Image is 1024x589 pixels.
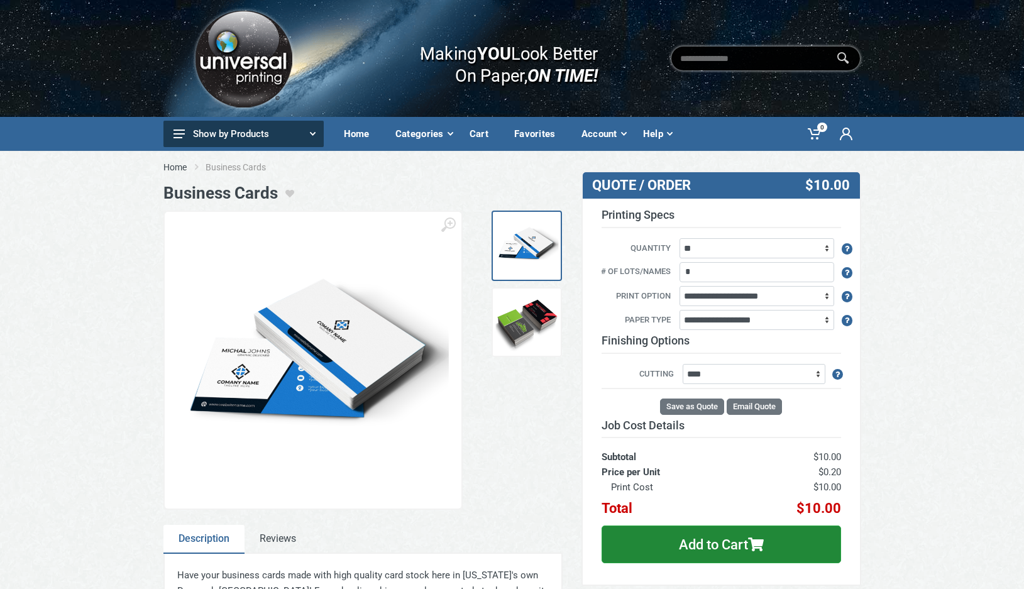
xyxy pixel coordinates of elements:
[395,30,598,87] div: Making Look Better On Paper,
[495,291,558,354] img: BCs 3rd Type
[592,242,678,256] label: Quantity
[527,65,598,86] i: ON TIME!
[602,334,841,354] h3: Finishing Options
[163,161,187,173] a: Home
[245,525,311,554] a: Reviews
[335,117,387,151] a: Home
[163,121,324,147] button: Show by Products
[592,265,678,279] label: # of Lots/Names
[805,177,850,194] span: $10.00
[634,121,680,147] div: Help
[602,480,737,495] th: Print Cost
[477,43,511,64] b: YOU
[796,500,841,516] span: $10.00
[206,161,285,173] li: Business Cards
[817,123,827,132] span: 0
[818,466,841,478] span: $0.20
[813,482,841,493] span: $10.00
[602,438,737,465] th: Subtotal
[799,117,831,151] a: 0
[602,368,681,382] label: Cutting
[492,287,562,358] a: BCs 3rd Type
[660,399,724,415] button: Save as Quote
[813,451,841,463] span: $10.00
[592,177,758,194] h3: QUOTE / ORDER
[461,121,505,147] div: Cart
[335,121,387,147] div: Home
[602,465,737,480] th: Price per Unit
[163,525,245,554] a: Description
[602,526,841,563] button: Add to Cart
[387,121,461,147] div: Categories
[177,248,449,473] img: BCs Sample
[727,399,782,415] button: Email Quote
[602,208,841,228] h3: Printing Specs
[602,495,737,516] th: Total
[505,117,573,151] a: Favorites
[163,184,278,203] h1: Business Cards
[592,290,678,304] label: Print Option
[492,211,562,281] a: BCs Sample
[495,214,558,277] img: BCs Sample
[592,314,678,328] label: Paper Type
[190,6,296,112] img: Logo.png
[573,121,634,147] div: Account
[461,117,505,151] a: Cart
[602,419,841,432] h3: Job Cost Details
[163,161,861,173] nav: breadcrumb
[505,121,573,147] div: Favorites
